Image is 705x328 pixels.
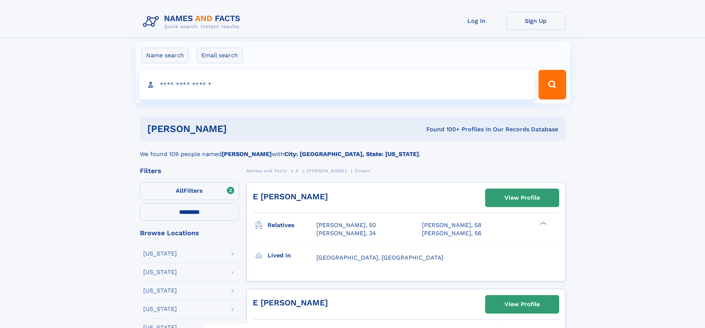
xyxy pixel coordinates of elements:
[538,70,566,99] button: Search Button
[295,166,299,175] a: A
[447,12,506,30] a: Log In
[355,168,370,173] span: Eireen
[316,221,376,229] a: [PERSON_NAME], 50
[284,151,419,158] b: City: [GEOGRAPHIC_DATA], State: [US_STATE]
[143,288,177,294] div: [US_STATE]
[140,12,246,32] img: Logo Names and Facts
[197,48,243,63] label: Email search
[176,187,184,194] span: All
[139,70,536,99] input: search input
[141,48,189,63] label: Name search
[422,221,481,229] a: [PERSON_NAME], 58
[253,298,328,307] a: E [PERSON_NAME]
[422,229,481,237] a: [PERSON_NAME], 56
[140,141,565,159] div: We found 109 people named with .
[326,125,558,133] div: Found 100+ Profiles In Our Records Database
[295,168,299,173] span: A
[143,269,177,275] div: [US_STATE]
[504,296,540,313] div: View Profile
[307,166,346,175] a: [PERSON_NAME]
[253,192,328,201] a: E [PERSON_NAME]
[316,229,376,237] a: [PERSON_NAME], 34
[307,168,346,173] span: [PERSON_NAME]
[486,189,559,207] a: View Profile
[506,12,565,30] a: Sign Up
[222,151,272,158] b: [PERSON_NAME]
[140,230,239,236] div: Browse Locations
[143,251,177,257] div: [US_STATE]
[316,254,443,261] span: [GEOGRAPHIC_DATA], [GEOGRAPHIC_DATA]
[486,295,559,313] a: View Profile
[143,306,177,312] div: [US_STATE]
[268,249,316,262] h3: Lived in
[147,124,327,133] h1: [PERSON_NAME]
[140,182,239,200] label: Filters
[268,219,316,231] h3: Relatives
[504,189,540,206] div: View Profile
[538,221,547,226] div: ❯
[140,168,239,174] div: Filters
[246,166,287,175] a: Names and Facts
